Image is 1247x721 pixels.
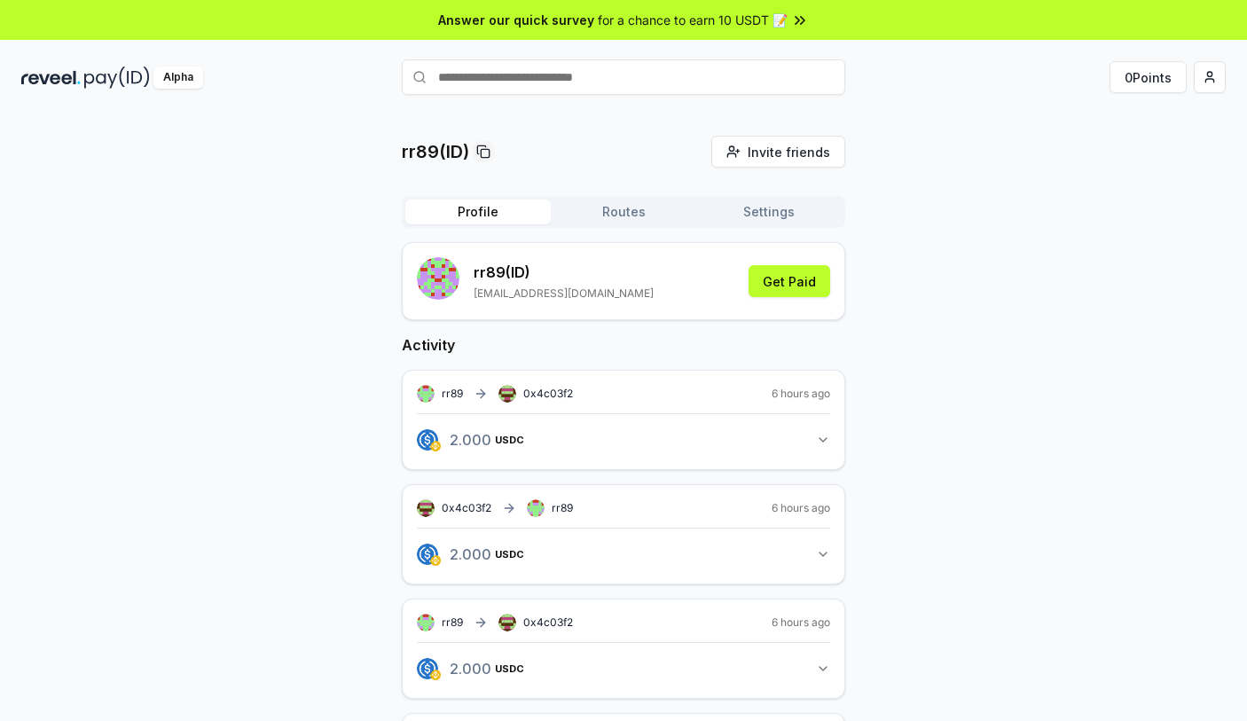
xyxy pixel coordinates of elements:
button: 2.000USDC [417,654,830,684]
span: 0x4c03f2 [523,387,573,400]
button: 2.000USDC [417,425,830,455]
span: Answer our quick survey [438,11,594,29]
span: USDC [495,549,524,560]
button: 2.000USDC [417,539,830,569]
span: 6 hours ago [772,615,830,630]
img: logo.png [417,658,438,679]
span: rr89 [442,615,463,630]
p: rr89(ID) [402,139,469,164]
span: 0x4c03f2 [523,615,573,629]
span: 6 hours ago [772,387,830,401]
img: logo.png [417,429,438,451]
button: Routes [551,200,696,224]
p: [EMAIL_ADDRESS][DOMAIN_NAME] [474,286,654,301]
img: logo.png [430,670,441,680]
p: rr89 (ID) [474,262,654,283]
span: rr89 [442,387,463,401]
img: logo.png [430,555,441,566]
img: pay_id [84,67,150,89]
span: 6 hours ago [772,501,830,515]
img: logo.png [430,441,441,451]
h2: Activity [402,334,845,356]
span: for a chance to earn 10 USDT 📝 [598,11,788,29]
span: rr89 [552,501,573,515]
button: Invite friends [711,136,845,168]
img: logo.png [417,544,438,565]
button: Settings [696,200,842,224]
button: 0Points [1110,61,1187,93]
button: Get Paid [749,265,830,297]
span: USDC [495,663,524,674]
div: Alpha [153,67,203,89]
span: USDC [495,435,524,445]
img: reveel_dark [21,67,81,89]
span: 0x4c03f2 [442,501,491,514]
button: Profile [405,200,551,224]
span: Invite friends [748,143,830,161]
